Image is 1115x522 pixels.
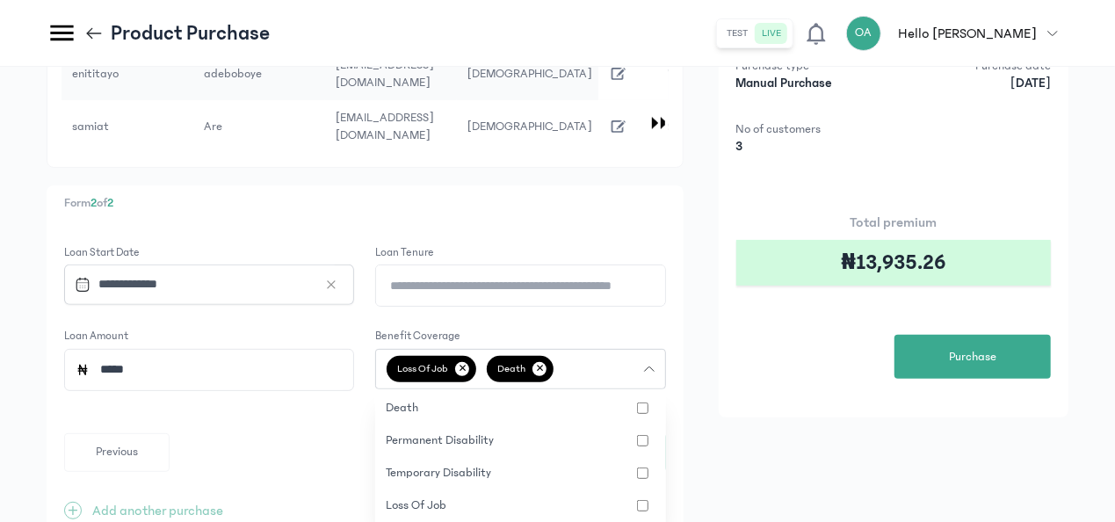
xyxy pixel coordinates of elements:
[96,443,138,461] span: Previous
[899,75,1051,92] p: [DATE]
[336,58,434,90] span: [EMAIL_ADDRESS][DOMAIN_NAME]
[387,356,476,382] span: loss of job
[846,16,1068,51] button: OAHello [PERSON_NAME]
[68,265,335,303] input: Datepicker input
[72,67,119,81] span: enititayo
[487,356,554,382] span: death
[204,67,262,81] span: adeboboye
[64,502,82,519] span: +
[375,392,665,424] button: death
[336,111,434,142] span: [EMAIL_ADDRESS][DOMAIN_NAME]
[91,196,97,210] span: 2
[375,349,665,389] button: loss of job✕death✕
[532,362,547,376] p: ✕
[756,23,789,44] button: live
[375,457,665,489] button: temporary disability
[72,120,109,134] span: samiat
[64,500,223,521] button: +Add another purchase
[375,328,460,345] label: Benefit Coverage
[894,335,1051,379] button: Purchase
[107,196,113,210] span: 2
[949,348,996,366] span: Purchase
[736,138,888,156] p: 3
[64,194,666,213] p: Form of
[899,23,1037,44] p: Hello [PERSON_NAME]
[736,212,1051,233] p: Total premium
[64,328,128,345] label: Loan Amount
[111,19,270,47] p: Product Purchase
[64,244,354,262] label: Loan Start Date
[375,424,665,457] button: permanent disability
[467,67,592,81] span: [DEMOGRAPHIC_DATA]
[846,16,881,51] div: OA
[736,75,888,92] p: Manual Purchase
[64,433,170,472] button: Previous
[375,244,434,262] label: Loan Tenure
[736,240,1051,286] div: ₦13,935.26
[467,120,592,134] span: [DEMOGRAPHIC_DATA]
[720,23,756,44] button: test
[736,120,888,138] p: No of customers
[92,500,223,521] p: Add another purchase
[204,120,222,134] span: Are
[455,362,469,376] p: ✕
[375,489,665,522] button: loss of job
